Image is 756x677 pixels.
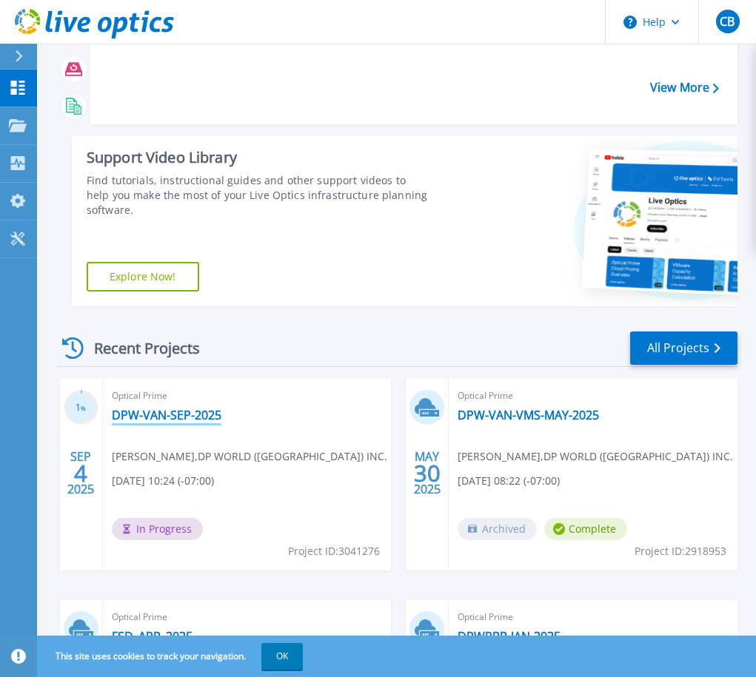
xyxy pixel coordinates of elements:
[261,643,303,670] button: OK
[458,518,537,540] span: Archived
[458,609,729,625] span: Optical Prime
[87,173,429,218] div: Find tutorials, instructional guides and other support videos to help you make the most of your L...
[458,629,561,644] a: DPWPRR-JAN-2025
[650,81,719,95] a: View More
[458,408,599,422] a: DPW-VAN-VMS-MAY-2025
[630,331,737,365] a: All Projects
[74,467,87,479] span: 4
[112,473,214,489] span: [DATE] 10:24 (-07:00)
[720,16,735,27] span: CB
[57,330,220,366] div: Recent Projects
[112,609,383,625] span: Optical Prime
[67,446,95,500] div: SEP 2025
[458,388,729,404] span: Optical Prime
[112,518,203,540] span: In Progress
[112,448,387,465] span: [PERSON_NAME] , DP WORLD ([GEOGRAPHIC_DATA]) INC.
[87,148,429,167] div: Support Video Library
[635,543,726,559] span: Project ID: 2918953
[87,262,199,292] a: Explore Now!
[458,448,733,465] span: [PERSON_NAME] , DP WORLD ([GEOGRAPHIC_DATA]) INC.
[458,473,560,489] span: [DATE] 08:22 (-07:00)
[112,408,221,422] a: DPW-VAN-SEP-2025
[64,400,98,417] h3: 1
[544,518,627,540] span: Complete
[81,404,86,412] span: %
[414,467,441,479] span: 30
[41,643,303,670] span: This site uses cookies to track your navigation.
[413,446,441,500] div: MAY 2025
[112,629,193,644] a: FSD_APR_2025
[112,388,383,404] span: Optical Prime
[288,543,380,559] span: Project ID: 3041276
